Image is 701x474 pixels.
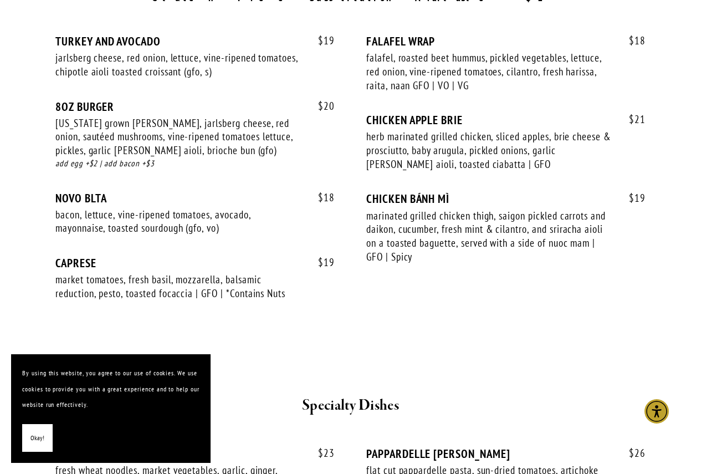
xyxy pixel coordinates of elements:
div: add egg +$2 | add bacon +$3 [55,157,335,170]
span: 26 [618,447,646,460]
div: [US_STATE] grown [PERSON_NAME], jarlsberg cheese, red onion, sautéed mushrooms, vine-ripened toma... [55,116,303,157]
div: TURKEY AND AVOCADO [55,34,335,48]
span: $ [629,113,635,126]
div: marinated grilled chicken thigh, saigon pickled carrots and daikon, cucumber, fresh mint & cilant... [366,209,614,264]
span: $ [629,34,635,47]
div: CHICKEN BÁNH MÌ [366,192,646,206]
div: bacon, lettuce, vine-ripened tomatoes, avocado, mayonnaise, toasted sourdough (gfo, vo) [55,208,303,235]
span: 20 [307,100,335,113]
div: jarlsberg cheese, red onion, lettuce, vine-ripened tomatoes, chipotle aioli toasted croissant (gf... [55,51,303,78]
p: By using this website, you agree to our use of cookies. We use cookies to provide you with a grea... [22,365,199,413]
div: herb marinated grilled chicken, sliced apples, brie cheese & prosciutto, baby arugula, pickled on... [366,130,614,171]
div: NOVO BLTA [55,191,335,205]
span: 21 [618,113,646,126]
span: $ [629,191,635,205]
span: $ [318,34,324,47]
span: 18 [618,34,646,47]
span: 19 [307,34,335,47]
span: 23 [307,447,335,460]
button: Okay! [22,424,53,452]
div: Accessibility Menu [644,399,669,424]
div: CAPRESE [55,256,335,270]
div: market tomatoes, fresh basil, mozzarella, balsamic reduction, pesto, toasted focaccia | GFO | *Co... [55,273,303,300]
span: $ [318,256,324,269]
div: CHICKEN APPLE BRIE [366,113,646,127]
strong: Specialty Dishes [302,396,399,415]
div: falafel, roasted beet hummus, pickled vegetables, lettuce, red onion, vine-ripened tomatoes, cila... [366,51,614,92]
span: $ [318,191,324,204]
span: Okay! [30,430,44,446]
div: FALAFEL WRAP [366,34,646,48]
div: PAPPARDELLE [PERSON_NAME] [366,447,646,461]
span: 19 [618,192,646,205]
span: $ [629,446,635,460]
section: Cookie banner [11,354,211,463]
span: $ [318,446,324,460]
span: $ [318,99,324,113]
span: 18 [307,191,335,204]
span: 19 [307,256,335,269]
div: 8OZ BURGER [55,100,335,114]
